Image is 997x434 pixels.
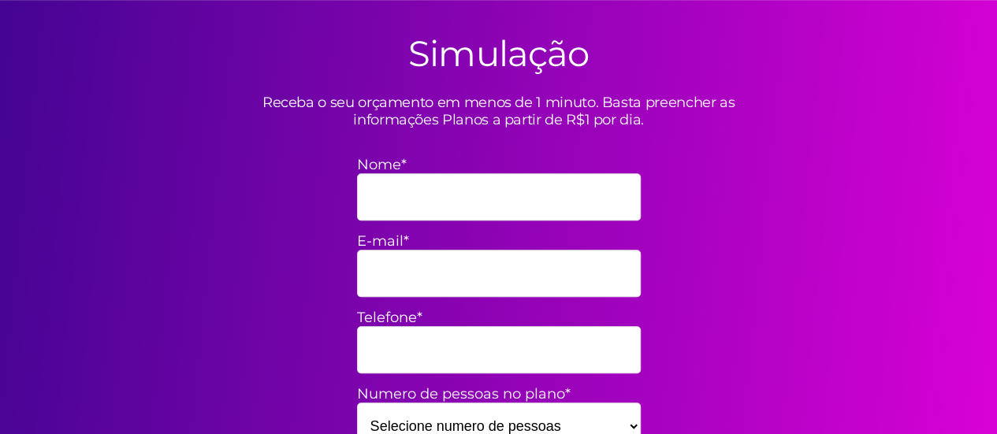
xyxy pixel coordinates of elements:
p: Receba o seu orçamento em menos de 1 minuto. Basta preencher as informações Planos a partir de R$... [223,94,775,128]
label: Telefone* [357,309,641,326]
h2: Simulação [408,32,589,75]
label: Numero de pessoas no plano* [357,385,641,402]
label: E-mail* [357,232,641,250]
label: Nome* [357,156,641,173]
